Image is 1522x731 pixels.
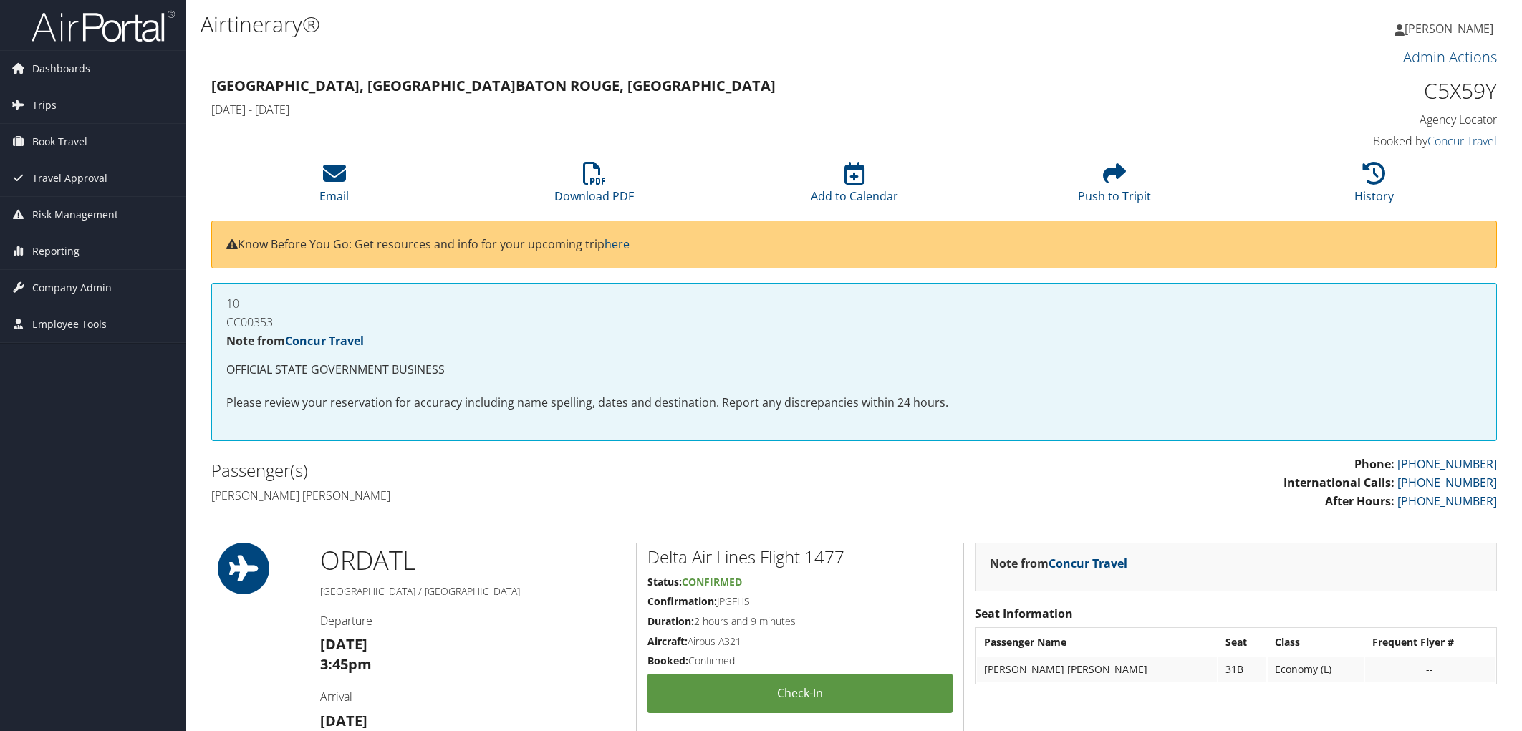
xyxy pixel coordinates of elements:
[1192,76,1497,106] h1: C5X59Y
[32,124,87,160] span: Book Travel
[320,584,625,599] h5: [GEOGRAPHIC_DATA] / [GEOGRAPHIC_DATA]
[226,361,1482,379] p: OFFICIAL STATE GOVERNMENT BUSINESS
[1354,170,1394,204] a: History
[1268,629,1364,655] th: Class
[226,333,364,349] strong: Note from
[32,270,112,306] span: Company Admin
[226,236,1482,254] p: Know Before You Go: Get resources and info for your upcoming trip
[32,233,80,269] span: Reporting
[647,594,717,608] strong: Confirmation:
[1397,475,1497,490] a: [PHONE_NUMBER]
[647,654,952,668] h5: Confirmed
[1325,493,1395,509] strong: After Hours:
[32,160,107,196] span: Travel Approval
[320,654,372,674] strong: 3:45pm
[211,488,844,503] h4: [PERSON_NAME] [PERSON_NAME]
[1397,493,1497,509] a: [PHONE_NUMBER]
[320,613,625,629] h4: Departure
[226,316,1482,328] h4: CC00353
[647,575,682,589] strong: Status:
[1192,133,1497,149] h4: Booked by
[605,236,630,252] a: here
[1365,629,1495,655] th: Frequent Flyer #
[1403,47,1497,67] a: Admin Actions
[32,9,175,43] img: airportal-logo.png
[1283,475,1395,490] strong: International Calls:
[1049,556,1127,571] a: Concur Travel
[977,629,1217,655] th: Passenger Name
[32,197,118,233] span: Risk Management
[647,614,952,629] h5: 2 hours and 9 minutes
[1218,657,1267,682] td: 31B
[1218,629,1267,655] th: Seat
[201,9,1072,39] h1: Airtinerary®
[990,556,1127,571] strong: Note from
[1078,170,1151,204] a: Push to Tripit
[1397,456,1497,472] a: [PHONE_NUMBER]
[285,333,364,349] a: Concur Travel
[977,657,1217,682] td: [PERSON_NAME] [PERSON_NAME]
[647,614,694,628] strong: Duration:
[1427,133,1497,149] a: Concur Travel
[32,87,57,123] span: Trips
[975,606,1073,621] strong: Seat Information
[226,394,1482,412] p: Please review your reservation for accuracy including name spelling, dates and destination. Repor...
[647,545,952,569] h2: Delta Air Lines Flight 1477
[1192,112,1497,127] h4: Agency Locator
[647,634,688,648] strong: Aircraft:
[682,575,742,589] span: Confirmed
[1405,21,1493,37] span: [PERSON_NAME]
[647,654,688,667] strong: Booked:
[211,458,844,483] h2: Passenger(s)
[554,170,634,204] a: Download PDF
[32,51,90,87] span: Dashboards
[320,689,625,705] h4: Arrival
[320,634,367,654] strong: [DATE]
[1395,7,1508,50] a: [PERSON_NAME]
[1354,456,1395,472] strong: Phone:
[211,76,776,95] strong: [GEOGRAPHIC_DATA], [GEOGRAPHIC_DATA] Baton Rouge, [GEOGRAPHIC_DATA]
[226,298,1482,309] h4: 10
[647,594,952,609] h5: JPGFHS
[211,102,1170,117] h4: [DATE] - [DATE]
[320,711,367,730] strong: [DATE]
[1268,657,1364,682] td: Economy (L)
[647,634,952,649] h5: Airbus A321
[1372,663,1488,676] div: --
[811,170,898,204] a: Add to Calendar
[32,306,107,342] span: Employee Tools
[647,674,952,713] a: Check-in
[320,543,625,578] h1: ORD ATL
[319,170,349,204] a: Email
